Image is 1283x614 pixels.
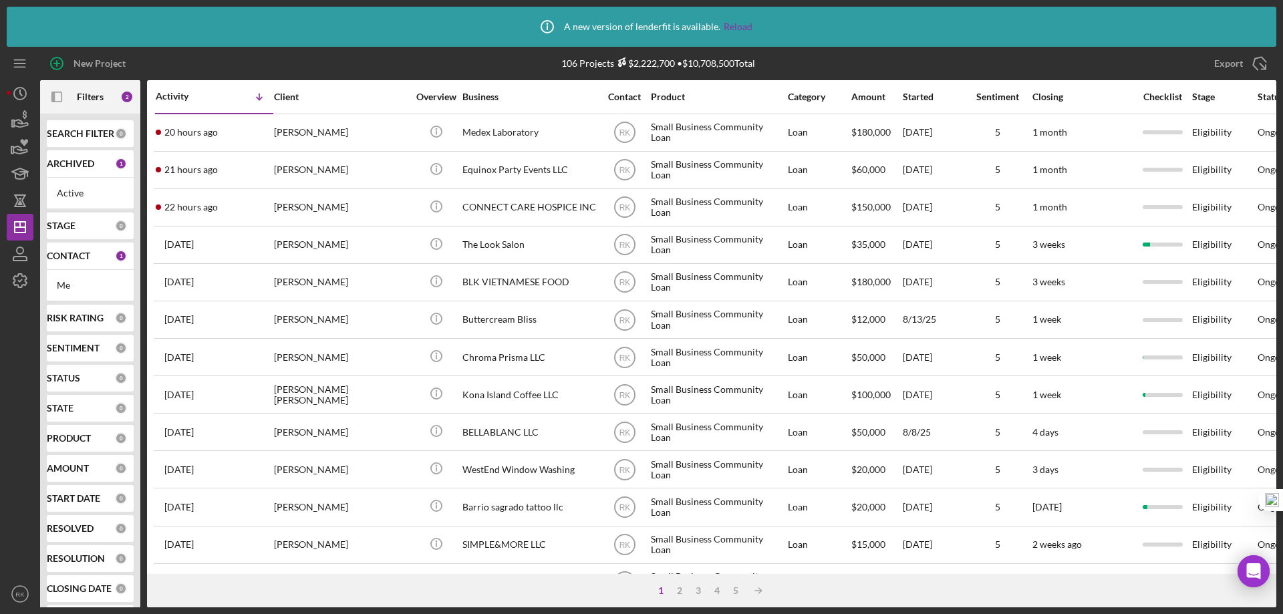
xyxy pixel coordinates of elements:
time: 1 month [1032,164,1067,175]
div: Eligibility [1192,152,1256,188]
div: 5 [964,239,1031,250]
b: ARCHIVED [47,158,94,169]
text: RK [619,390,630,400]
div: Overview [411,92,461,102]
div: Vite Studios [462,565,596,600]
b: SENTIMENT [47,343,100,353]
time: 2025-08-13 21:58 [164,314,194,325]
div: Loan [788,377,850,412]
time: 2025-08-28 19:20 [164,239,194,250]
div: Loan [788,565,850,600]
div: [DATE] [903,452,963,487]
div: BELLABLANC LLC [462,414,596,450]
div: Loan [788,452,850,487]
b: STAGE [47,220,76,231]
div: Checklist [1134,92,1191,102]
text: RK [619,315,630,325]
div: 0 [115,462,127,474]
div: Buttercream Bliss [462,302,596,337]
div: [PERSON_NAME] [274,227,408,263]
b: RESOLVED [47,523,94,534]
div: 5 [964,352,1031,363]
div: 106 Projects • $10,708,500 Total [561,57,755,69]
span: $180,000 [851,276,891,287]
text: RK [619,166,630,175]
div: 5 [964,202,1031,212]
div: Eligibility [1192,565,1256,600]
button: New Project [40,50,139,77]
div: 2 [120,90,134,104]
text: RK [619,278,630,287]
span: $60,000 [851,164,885,175]
time: 1 week [1032,389,1061,400]
div: 4 [708,585,726,596]
div: Small Business Community Loan [651,265,785,300]
time: 2025-07-23 19:28 [164,539,194,550]
div: Loan [788,489,850,524]
div: Loan [788,339,850,375]
b: Filters [77,92,104,102]
div: A new version of lenderfit is available. [531,10,752,43]
b: STATE [47,403,74,414]
time: 2025-09-17 17:52 [164,202,218,212]
div: 5 [964,277,1031,287]
div: Client [274,92,408,102]
div: 5 [964,164,1031,175]
div: [DATE] [903,527,963,563]
b: RISK RATING [47,313,104,323]
time: 2025-08-08 20:07 [164,427,194,438]
div: WestEnd Window Washing [462,452,596,487]
div: Loan [788,527,850,563]
div: 5 [964,502,1031,512]
div: $2,222,700 [614,57,675,69]
text: RK [619,203,630,212]
div: Eligibility [1192,489,1256,524]
time: [DATE] [1032,501,1062,512]
span: $50,000 [851,426,885,438]
div: Loan [788,115,850,150]
div: 1 [115,158,127,170]
span: $12,000 [851,313,885,325]
text: RK [619,241,630,250]
div: Small Business Community Loan [651,115,785,150]
div: Closing [1032,92,1133,102]
text: RK [619,503,630,512]
div: 5 [964,127,1031,138]
div: Equinox Party Events LLC [462,152,596,188]
time: 3 days [1032,464,1058,475]
div: Small Business Community Loan [651,452,785,487]
div: [DATE] [903,489,963,524]
div: [DATE] [903,115,963,150]
time: 1 week [1032,351,1061,363]
div: [PERSON_NAME] [274,152,408,188]
div: 0 [115,128,127,140]
div: 0 [115,312,127,324]
div: Eligibility [1192,339,1256,375]
b: CONTACT [47,251,90,261]
div: [PERSON_NAME] [274,527,408,563]
div: [DATE] [903,265,963,300]
div: Eligibility [1192,265,1256,300]
div: Small Business Community Loan [651,527,785,563]
b: PRODUCT [47,433,91,444]
div: 5 [726,585,745,596]
div: 8/8/25 [903,414,963,450]
div: Category [788,92,850,102]
b: CLOSING DATE [47,583,112,594]
text: RK [619,541,630,550]
div: 5 [964,464,1031,475]
div: [PERSON_NAME] [274,339,408,375]
div: [PERSON_NAME] [274,115,408,150]
div: The Look Salon [462,227,596,263]
div: [DATE] [903,377,963,412]
div: [PERSON_NAME] [274,414,408,450]
span: $150,000 [851,201,891,212]
div: Small Business Community Loan [651,339,785,375]
time: 2025-08-11 03:23 [164,390,194,400]
span: $35,000 [851,239,885,250]
button: RK [7,581,33,607]
div: 1 [652,585,670,596]
div: Loan [788,265,850,300]
b: START DATE [47,493,100,504]
div: Amount [851,92,901,102]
